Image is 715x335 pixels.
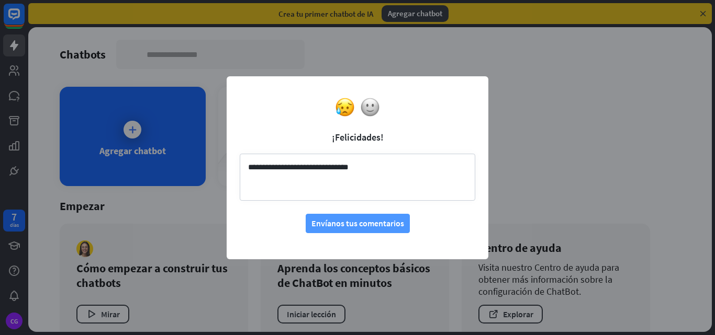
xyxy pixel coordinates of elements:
[311,218,404,228] font: Envíanos tus comentarios
[360,97,380,117] img: cara ligeramente sonriente
[332,131,384,143] font: ¡Felicidades!
[335,97,355,117] img: disappointed-but-relieved-face
[8,4,40,36] button: Abrir el widget de chat LiveChat
[306,214,410,233] button: Envíanos tus comentarios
